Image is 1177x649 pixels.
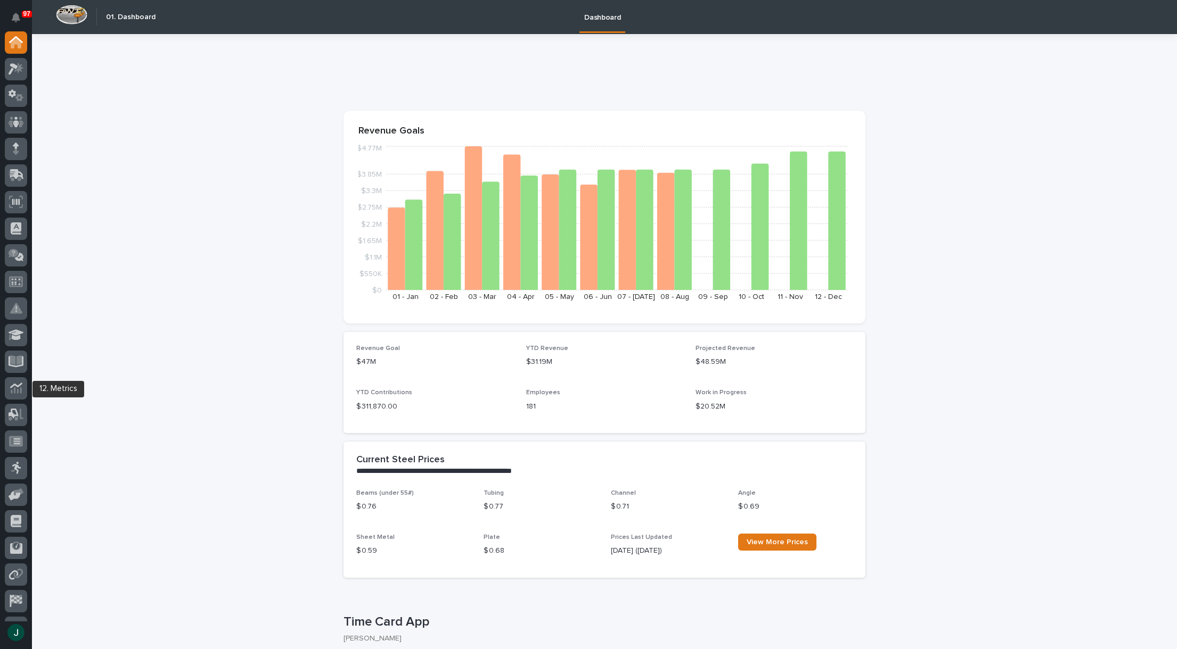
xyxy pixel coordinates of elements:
p: 181 [526,401,683,412]
h2: Current Steel Prices [356,454,445,466]
tspan: $550K [359,270,382,277]
text: 08 - Aug [660,293,689,301]
tspan: $4.77M [357,145,382,152]
p: $ 0.71 [611,501,725,512]
text: 01 - Jan [393,293,419,301]
text: 11 - Nov [778,293,803,301]
button: Notifications [5,6,27,29]
p: $ 0.69 [738,501,853,512]
p: [PERSON_NAME] [344,634,857,643]
text: 10 - Oct [739,293,764,301]
p: Time Card App [344,614,861,630]
text: 06 - Jun [584,293,612,301]
text: 07 - [DATE] [617,293,655,301]
span: Sheet Metal [356,534,395,540]
text: 03 - Mar [468,293,496,301]
p: $20.52M [696,401,853,412]
span: Projected Revenue [696,345,755,352]
span: Angle [738,490,756,496]
span: Plate [484,534,500,540]
text: 04 - Apr [507,293,535,301]
p: $ 0.59 [356,545,471,556]
tspan: $0 [372,287,382,294]
tspan: $3.3M [361,187,382,195]
p: $48.59M [696,356,853,368]
tspan: $2.2M [361,220,382,228]
text: 05 - May [545,293,574,301]
text: 02 - Feb [430,293,458,301]
span: YTD Revenue [526,345,568,352]
tspan: $1.1M [365,253,382,261]
h2: 01. Dashboard [106,13,156,22]
img: Workspace Logo [56,5,87,24]
span: Channel [611,490,636,496]
text: 12 - Dec [815,293,842,301]
text: 09 - Sep [698,293,728,301]
span: View More Prices [747,538,808,546]
tspan: $3.85M [357,171,382,178]
a: View More Prices [738,534,816,551]
span: Work in Progress [696,389,747,396]
span: Revenue Goal [356,345,400,352]
p: $31.19M [526,356,683,368]
span: Tubing [484,490,504,496]
p: [DATE] ([DATE]) [611,545,725,556]
tspan: $2.75M [357,204,382,211]
p: $47M [356,356,513,368]
button: users-avatar [5,621,27,644]
p: Revenue Goals [358,126,851,137]
span: YTD Contributions [356,389,412,396]
tspan: $1.65M [358,237,382,244]
span: Prices Last Updated [611,534,672,540]
p: 97 [23,10,30,18]
span: Employees [526,389,560,396]
p: $ 0.76 [356,501,471,512]
div: Notifications97 [13,13,27,30]
p: $ 0.68 [484,545,598,556]
p: $ 0.77 [484,501,598,512]
span: Beams (under 55#) [356,490,414,496]
p: $ 311,870.00 [356,401,513,412]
